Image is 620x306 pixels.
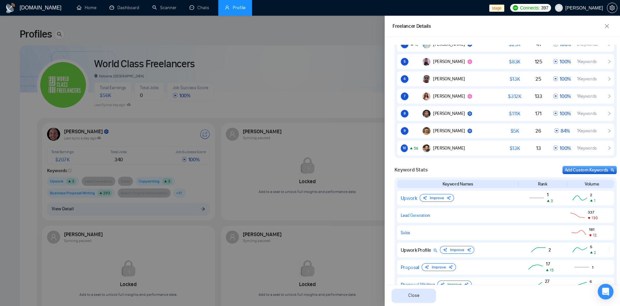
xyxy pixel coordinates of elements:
[401,264,419,270] div: Proposal
[414,42,418,47] span: 12
[577,145,597,151] span: 1 Keywords
[467,128,472,134] img: top_rated
[548,247,551,253] span: 2
[551,199,553,203] span: 3
[401,230,410,235] div: Sales
[394,166,428,174] span: Keyword Stats
[565,167,614,173] div: Add Custom Keywords
[403,146,406,150] span: 10
[607,146,612,150] span: right
[433,59,465,64] span: [PERSON_NAME]
[77,5,96,10] a: homeHome
[590,279,596,284] span: 6
[553,145,571,151] span: 100 %
[607,247,612,252] span: ellipsis
[535,128,541,134] span: 26
[553,76,571,82] span: 100 %
[577,128,597,134] span: 1 Keywords
[513,5,518,10] img: upwork-logo.png
[607,5,617,10] a: setting
[541,4,548,11] span: 397
[535,93,542,99] span: 133
[423,110,430,118] img: Emmanuel A.
[489,5,504,12] span: stage
[422,263,456,271] div: Improve
[590,192,595,197] span: 2
[592,265,594,270] span: 1
[401,282,435,288] div: Proposal Writing
[423,144,430,152] img: Arthur R.
[5,3,16,13] img: logo
[577,93,597,99] span: 1 Keywords
[520,4,540,11] span: Connects:
[607,59,612,64] span: right
[607,111,612,116] span: right
[464,282,469,287] img: sparkle
[467,59,472,64] img: top_rated_plus
[392,289,436,303] button: Close
[404,94,406,98] span: 7
[109,5,139,10] a: dashboardDashboard
[448,265,453,269] img: sparkle
[440,246,474,254] div: Improve
[408,292,419,299] span: Close
[602,21,612,31] button: close
[425,265,429,269] img: sparkle
[225,5,229,10] span: user
[607,3,617,13] button: setting
[589,227,596,232] span: 181
[547,192,553,198] span: 1
[190,5,212,10] a: messageChats
[577,111,597,116] span: 1 Keywords
[577,76,597,82] span: 1 Keywords
[401,247,437,253] div: Upwork Profile
[423,92,430,100] img: Morgan S.
[509,110,520,117] span: $ 111K
[577,59,597,64] span: 1 Keywords
[607,129,612,133] span: right
[593,233,596,237] span: 12
[404,59,406,64] span: 5
[433,111,465,116] span: [PERSON_NAME]
[433,76,465,82] span: [PERSON_NAME]
[536,145,541,151] span: 13
[401,213,430,218] div: Lead Generation
[520,181,565,187] div: Rank
[562,166,617,174] button: Add Custom Keywords
[510,145,520,151] span: $ 13K
[423,127,430,135] img: Daniel C.
[569,181,614,187] div: Volume
[511,128,519,134] span: $ 5K
[433,145,465,151] span: [PERSON_NAME]
[437,281,472,288] div: Improve
[420,194,454,202] div: Improve
[557,6,561,10] span: user
[607,94,612,98] span: right
[423,58,430,66] img: Attaullah K.
[594,250,596,255] span: 2
[592,216,597,220] span: 130
[404,129,406,133] span: 9
[393,22,431,30] div: Freelancer Details
[400,181,516,187] div: Keyword Names
[404,111,406,116] span: 8
[553,93,571,99] span: 100 %
[535,110,542,117] span: 171
[404,77,406,81] span: 6
[550,268,554,272] span: 15
[467,94,472,99] img: top_rated_plus
[554,128,570,134] span: 84 %
[508,93,521,99] span: $ 312K
[588,210,597,215] span: 337
[535,76,541,82] span: 25
[423,196,427,200] img: sparkle
[233,5,245,10] span: Profile
[607,5,617,10] span: setting
[414,146,418,151] span: 56
[598,284,613,299] div: Open Intercom Messenger
[440,282,445,287] img: sparkle
[553,58,571,65] span: 100 %
[607,77,612,81] span: right
[509,58,520,65] span: $ 83K
[443,248,447,252] img: sparkle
